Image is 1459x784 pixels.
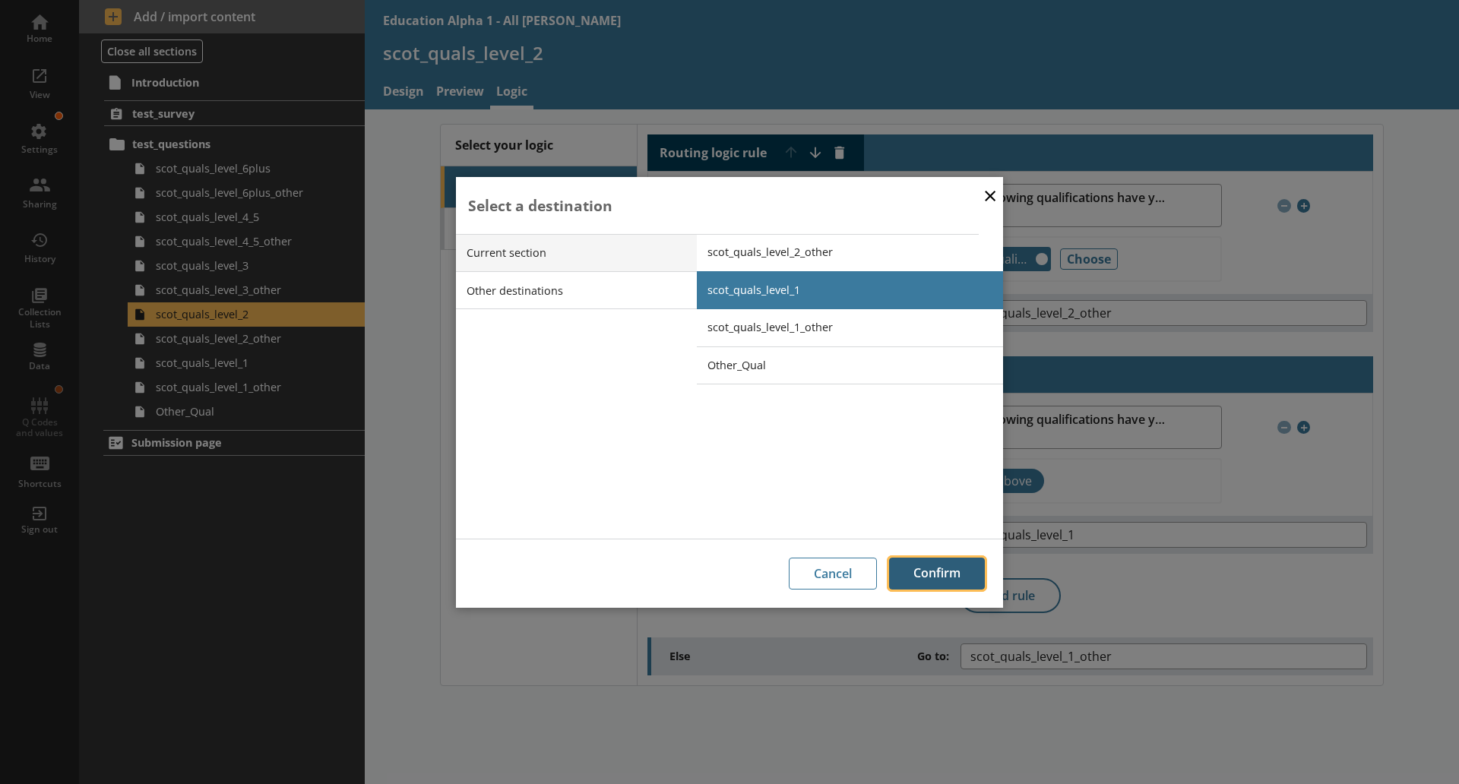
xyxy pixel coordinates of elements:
span: Other_Qual [707,358,1014,372]
span: scot_quals_level_1_other [707,320,1014,334]
span: scot_quals_level_2_other [707,245,1014,259]
button: Confirm [889,558,985,590]
button: Close [979,178,1002,212]
li: Other destinations [456,271,697,309]
div: Select a destination [468,195,612,216]
li: Current section [456,234,697,272]
span: scot_quals_level_1 [707,283,1014,297]
button: Cancel [789,558,877,590]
